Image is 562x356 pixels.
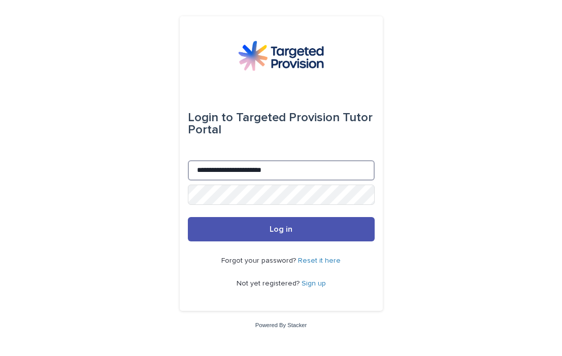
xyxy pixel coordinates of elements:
[188,217,375,241] button: Log in
[238,41,323,71] img: M5nRWzHhSzIhMunXDL62
[237,280,302,287] span: Not yet registered?
[255,322,307,328] a: Powered By Stacker
[298,257,341,264] a: Reset it here
[188,103,375,144] div: Targeted Provision Tutor Portal
[270,225,292,233] span: Log in
[221,257,298,264] span: Forgot your password?
[302,280,326,287] a: Sign up
[188,112,233,124] span: Login to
